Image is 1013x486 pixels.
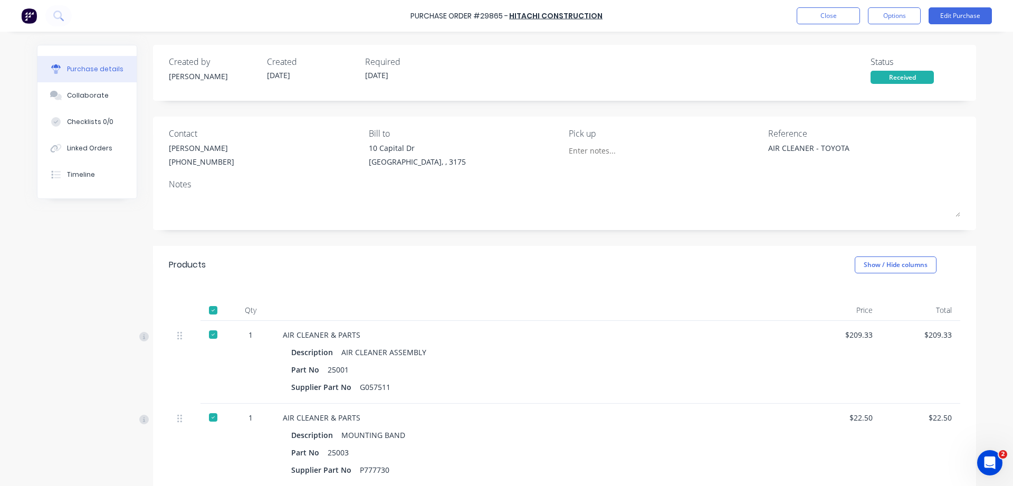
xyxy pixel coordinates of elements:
div: [PERSON_NAME] [169,142,234,154]
a: HITACHI CONSTRUCTION [509,11,603,21]
div: Created by [169,55,259,68]
div: $22.50 [810,412,873,423]
div: Supplier Part No [291,379,360,395]
span: 2 [999,450,1007,459]
div: Price [802,300,881,321]
div: Part No [291,362,328,377]
div: [PERSON_NAME] [169,71,259,82]
div: 25001 [328,362,349,377]
div: Required [365,55,455,68]
div: 1 [235,329,266,340]
button: Purchase details [37,56,137,82]
div: Received [871,71,934,84]
div: [PHONE_NUMBER] [169,156,234,167]
div: Qty [227,300,274,321]
div: Notes [169,178,960,190]
div: G057511 [360,379,390,395]
input: Enter notes... [569,142,665,158]
div: $22.50 [890,412,952,423]
div: Reference [768,127,960,140]
div: [GEOGRAPHIC_DATA], , 3175 [369,156,466,167]
div: Purchase details [67,64,123,74]
div: Purchase Order #29865 - [410,11,508,22]
textarea: AIR CLEANER - TOYOTA [768,142,900,166]
div: 1 [235,412,266,423]
button: Edit Purchase [929,7,992,24]
button: Timeline [37,161,137,188]
div: $209.33 [810,329,873,340]
div: Created [267,55,357,68]
button: Options [868,7,921,24]
div: Part No [291,445,328,460]
div: Timeline [67,170,95,179]
div: AIR CLEANER & PARTS [283,329,794,340]
div: 25003 [328,445,349,460]
div: Status [871,55,960,68]
img: Factory [21,8,37,24]
button: Close [797,7,860,24]
div: Checklists 0/0 [67,117,113,127]
div: Contact [169,127,361,140]
button: Show / Hide columns [855,256,936,273]
div: AIR CLEANER & PARTS [283,412,794,423]
div: Description [291,345,341,360]
div: Pick up [569,127,761,140]
div: Collaborate [67,91,109,100]
div: Products [169,259,206,271]
div: AIR CLEANER ASSEMBLY [341,345,426,360]
div: Linked Orders [67,144,112,153]
div: Description [291,427,341,443]
div: Bill to [369,127,561,140]
button: Collaborate [37,82,137,109]
div: MOUNTING BAND [341,427,405,443]
div: 10 Capital Dr [369,142,466,154]
button: Linked Orders [37,135,137,161]
div: Supplier Part No [291,462,360,478]
div: $209.33 [890,329,952,340]
button: Checklists 0/0 [37,109,137,135]
div: Total [881,300,960,321]
div: P777730 [360,462,389,478]
iframe: Intercom live chat [977,450,1002,475]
